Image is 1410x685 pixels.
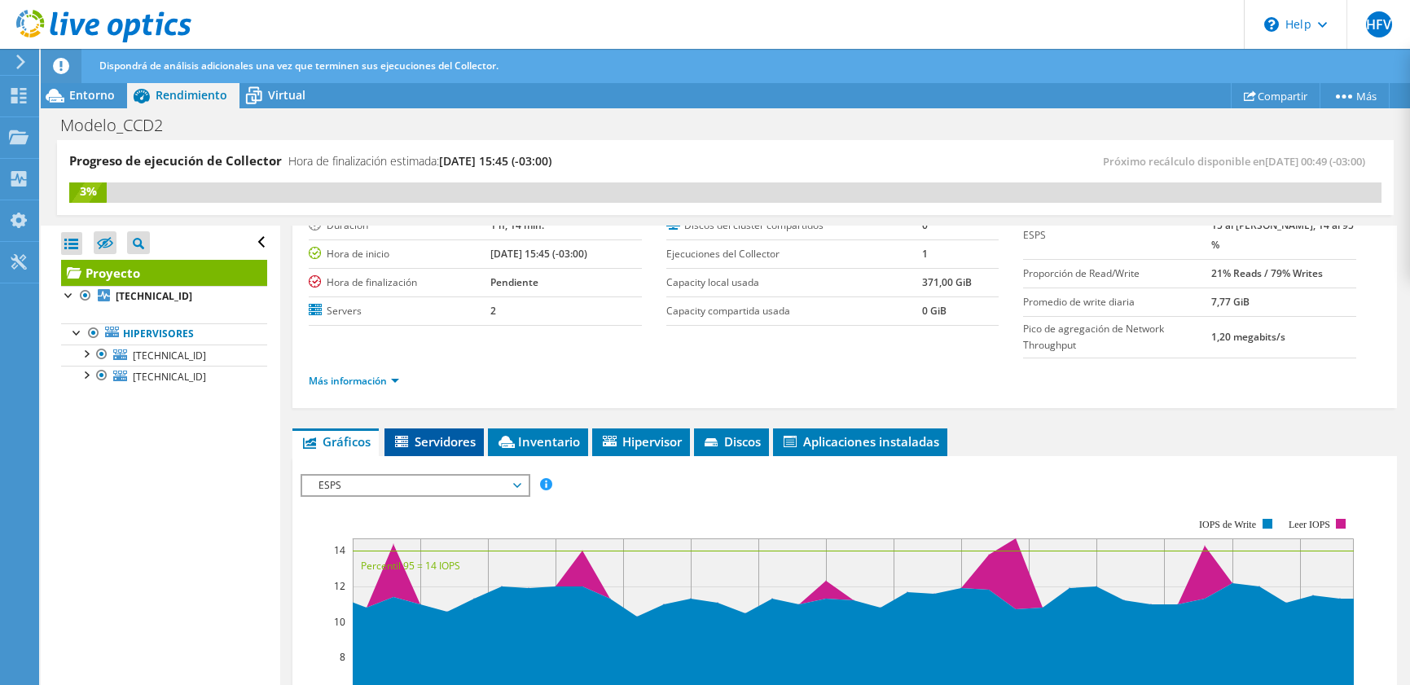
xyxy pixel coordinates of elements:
[310,476,520,495] span: ESPS
[922,304,947,318] b: 0 GiB
[309,217,490,234] label: Duración
[781,433,939,450] span: Aplicaciones instaladas
[496,433,580,450] span: Inventario
[1023,266,1211,282] label: Proporción de Read/Write
[61,260,267,286] a: Proyecto
[1211,295,1250,309] b: 7,77 GiB
[69,87,115,103] span: Entorno
[439,153,551,169] span: [DATE] 15:45 (-03:00)
[393,433,476,450] span: Servidores
[334,543,345,557] text: 14
[133,349,206,362] span: [TECHNICAL_ID]
[1211,218,1354,252] b: 15 al [PERSON_NAME], 14 al 95 %
[309,246,490,262] label: Hora de inicio
[69,182,107,200] div: 3%
[309,303,490,319] label: Servers
[1320,83,1390,108] a: Más
[922,247,928,261] b: 1
[1264,17,1279,32] svg: \n
[61,323,267,345] a: Hipervisores
[309,274,490,291] label: Hora de finalización
[702,433,761,450] span: Discos
[666,246,922,262] label: Ejecuciones del Collector
[288,152,551,170] h4: Hora de finalización estimada:
[133,370,206,384] span: [TECHNICAL_ID]
[61,366,267,387] a: [TECHNICAL_ID]
[600,433,682,450] span: Hipervisor
[1265,154,1365,169] span: [DATE] 00:49 (-03:00)
[1023,294,1211,310] label: Promedio de write diaria
[301,433,371,450] span: Gráficos
[1199,519,1256,530] text: IOPS de Write
[361,559,460,573] text: Percentil 95 = 14 IOPS
[340,650,345,664] text: 8
[99,59,499,72] span: Dispondrá de análisis adicionales una vez que terminen sus ejecuciones del Collector.
[490,218,544,232] b: 1 h, 14 min.
[116,289,192,303] b: [TECHNICAL_ID]
[1023,321,1211,353] label: Pico de agregación de Network Throughput
[268,87,305,103] span: Virtual
[61,286,267,307] a: [TECHNICAL_ID]
[1289,519,1330,530] text: Leer IOPS
[156,87,227,103] span: Rendimiento
[490,304,496,318] b: 2
[1366,11,1392,37] span: HFV
[334,615,345,629] text: 10
[61,345,267,366] a: [TECHNICAL_ID]
[666,217,922,234] label: Discos del clúster compartidos
[666,274,922,291] label: Capacity local usada
[1103,154,1373,169] span: Próximo recálculo disponible en
[490,275,538,289] b: Pendiente
[922,275,972,289] b: 371,00 GiB
[922,218,928,232] b: 0
[1231,83,1320,108] a: Compartir
[1211,330,1285,344] b: 1,20 megabits/s
[666,303,922,319] label: Capacity compartida usada
[334,579,345,593] text: 12
[1211,266,1323,280] b: 21% Reads / 79% Writes
[490,247,587,261] b: [DATE] 15:45 (-03:00)
[1023,227,1211,244] label: ESPS
[53,116,188,134] h1: Modelo_CCD2
[309,374,399,388] a: Más información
